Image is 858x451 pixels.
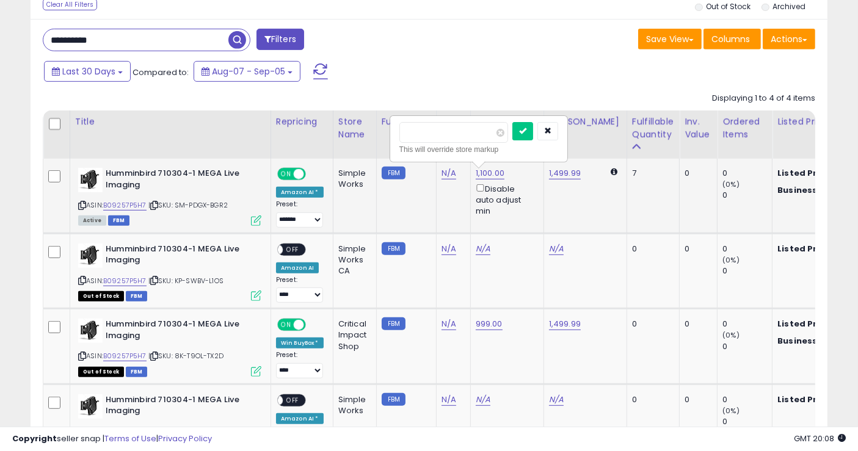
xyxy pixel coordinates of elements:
[399,143,558,156] div: This will override store markup
[722,115,767,141] div: Ordered Items
[276,337,324,348] div: Win BuyBox *
[148,200,228,210] span: | SKU: SM-PDGX-BGR2
[75,115,266,128] div: Title
[549,243,564,255] a: N/A
[632,244,670,254] div: 0
[382,115,431,128] div: Fulfillment
[476,167,504,179] a: 1,100.00
[283,244,302,254] span: OFF
[685,115,712,141] div: Inv. value
[276,351,324,378] div: Preset:
[103,351,147,361] a: B09257P5H7
[382,317,405,330] small: FBM
[476,318,503,330] a: 999.00
[103,276,147,286] a: B09257P5H7
[722,341,772,352] div: 0
[276,262,319,273] div: Amazon AI
[632,115,674,141] div: Fulfillable Quantity
[278,320,294,330] span: ON
[382,393,405,406] small: FBM
[276,200,324,227] div: Preset:
[78,244,103,268] img: 31S4uG0pE0L._SL40_.jpg
[78,367,124,377] span: All listings that are currently out of stock and unavailable for purchase on Amazon
[78,291,124,301] span: All listings that are currently out of stock and unavailable for purchase on Amazon
[108,215,130,226] span: FBM
[711,33,750,45] span: Columns
[549,167,581,179] a: 1,499.99
[722,319,772,330] div: 0
[632,319,670,330] div: 0
[777,167,833,179] b: Listed Price:
[78,244,261,300] div: ASIN:
[442,318,456,330] a: N/A
[126,291,148,301] span: FBM
[777,184,845,196] b: Business Price:
[722,244,772,254] div: 0
[338,168,367,190] div: Simple Works
[338,244,367,277] div: Simple Works CA
[276,115,328,128] div: Repricing
[722,255,740,265] small: (0%)
[722,406,740,416] small: (0%)
[78,319,261,375] div: ASIN:
[106,394,254,420] b: Humminbird 710304-1 MEGA Live Imaging
[62,65,115,78] span: Last 30 Days
[256,29,304,50] button: Filters
[133,67,189,78] span: Compared to:
[158,433,212,444] a: Privacy Policy
[194,61,300,82] button: Aug-07 - Sep-05
[103,200,147,211] a: B09257P5H7
[148,276,224,286] span: | SKU: KP-SWBV-L1OS
[773,1,806,12] label: Archived
[78,394,103,419] img: 31S4uG0pE0L._SL40_.jpg
[722,179,740,189] small: (0%)
[638,29,702,49] button: Save View
[104,433,156,444] a: Terms of Use
[276,413,324,424] div: Amazon AI *
[707,1,751,12] label: Out of Stock
[44,61,131,82] button: Last 30 Days
[549,318,581,330] a: 1,499.99
[442,243,456,255] a: N/A
[442,167,456,179] a: N/A
[382,167,405,179] small: FBM
[78,319,103,343] img: 31S4uG0pE0L._SL40_.jpg
[304,169,324,179] span: OFF
[106,319,254,344] b: Humminbird 710304-1 MEGA Live Imaging
[78,215,106,226] span: All listings currently available for purchase on Amazon
[685,244,708,254] div: 0
[12,433,212,445] div: seller snap | |
[212,65,285,78] span: Aug-07 - Sep-05
[794,433,846,444] span: 2025-10-6 20:08 GMT
[78,168,103,192] img: 31S4uG0pE0L._SL40_.jpg
[632,168,670,179] div: 7
[476,394,490,406] a: N/A
[148,351,224,361] span: | SKU: 8K-T9OL-TX2D
[703,29,761,49] button: Columns
[549,115,622,128] div: [PERSON_NAME]
[476,243,490,255] a: N/A
[777,243,833,254] b: Listed Price:
[476,182,534,217] div: Disable auto adjust min
[126,367,148,377] span: FBM
[722,190,772,201] div: 0
[106,244,254,269] b: Humminbird 710304-1 MEGA Live Imaging
[777,335,845,347] b: Business Price:
[338,319,367,352] div: Critical Impact Shop
[382,242,405,255] small: FBM
[685,319,708,330] div: 0
[12,433,57,444] strong: Copyright
[685,394,708,405] div: 0
[722,168,772,179] div: 0
[278,169,294,179] span: ON
[78,168,261,225] div: ASIN:
[338,394,367,416] div: Simple Works
[763,29,815,49] button: Actions
[685,168,708,179] div: 0
[304,320,324,330] span: OFF
[712,93,815,104] div: Displaying 1 to 4 of 4 items
[276,276,324,303] div: Preset:
[442,394,456,406] a: N/A
[549,394,564,406] a: N/A
[777,318,833,330] b: Listed Price:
